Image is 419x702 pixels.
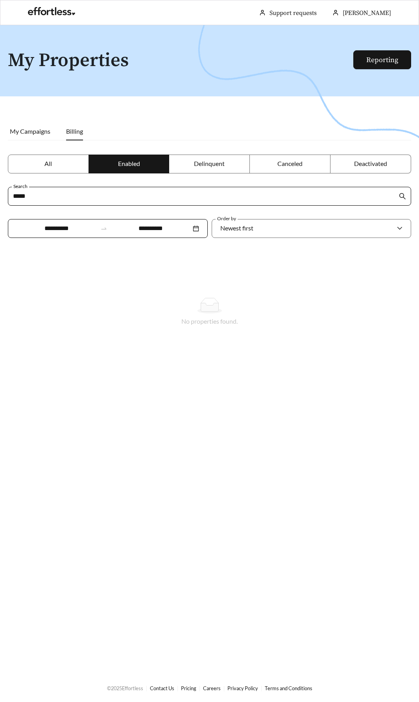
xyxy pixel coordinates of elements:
h1: My Properties [8,50,361,71]
span: Deactivated [354,160,387,167]
div: No properties found. [17,317,402,326]
span: Enabled [118,160,140,167]
span: swap-right [100,225,107,232]
a: Support requests [269,9,317,17]
span: search [399,193,406,200]
span: All [44,160,52,167]
span: Billing [66,127,83,135]
a: Reporting [366,55,398,64]
span: to [100,225,107,232]
span: [PERSON_NAME] [343,9,391,17]
button: Reporting [353,50,411,69]
span: Delinquent [194,160,225,167]
span: My Campaigns [10,127,50,135]
span: Newest first [220,224,253,232]
span: Canceled [277,160,303,167]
